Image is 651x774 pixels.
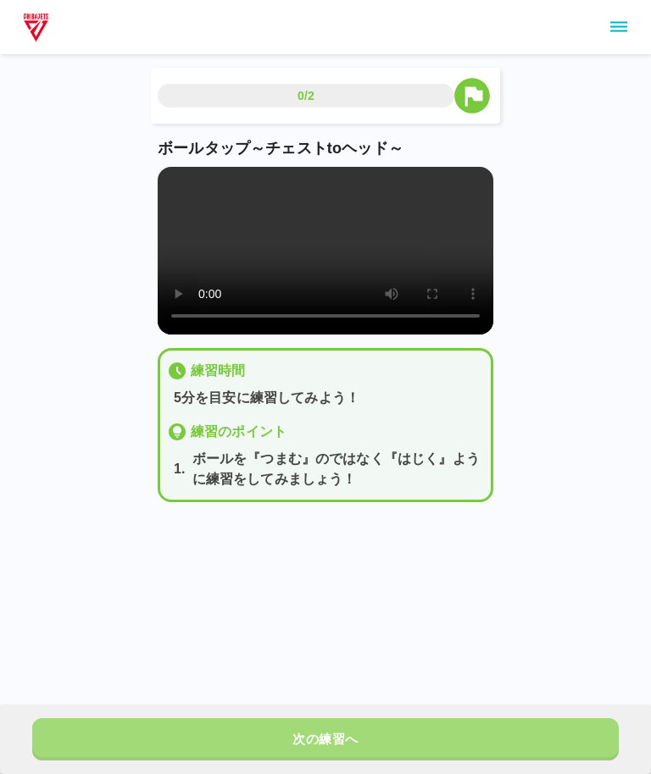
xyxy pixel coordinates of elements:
[191,361,246,381] p: 練習時間
[174,459,186,479] p: 1 .
[298,87,314,104] p: 0/2
[158,137,493,160] p: ボールタップ～チェストtoヘッド～
[32,718,618,760] button: 次の練習へ
[191,422,287,442] p: 練習のポイント
[20,10,52,44] img: dummy
[192,449,484,489] p: ボールを『つまむ』のではなく『はじく』ように練習をしてみましょう！
[604,13,633,41] button: sidemenu
[174,388,484,408] p: 5分を目安に練習してみよう！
